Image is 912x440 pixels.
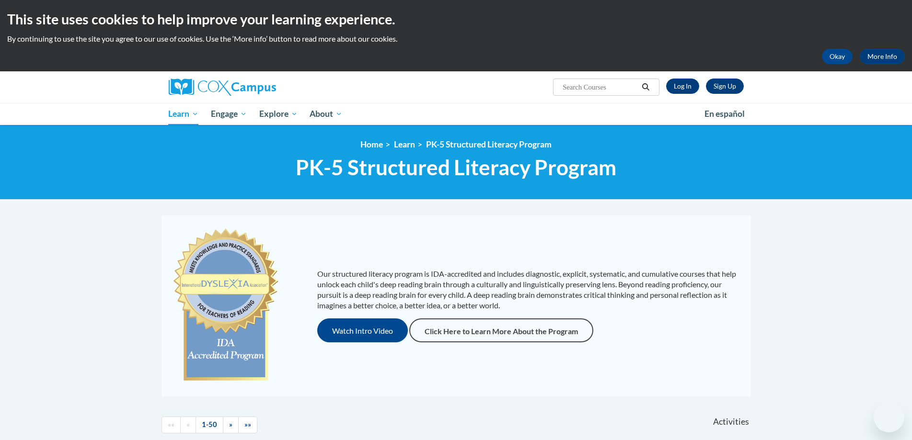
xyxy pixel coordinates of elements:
[7,34,905,44] p: By continuing to use the site you agree to our use of cookies. Use the ‘More info’ button to read...
[704,109,745,119] span: En español
[196,417,223,433] a: 1-50
[310,108,342,120] span: About
[666,79,699,94] a: Log In
[169,79,276,96] img: Cox Campus
[713,417,749,427] span: Activities
[186,420,190,429] span: «
[303,103,348,125] a: About
[638,81,653,93] button: Search
[169,79,351,96] a: Cox Campus
[244,420,251,429] span: »»
[180,417,196,433] a: Previous
[211,108,247,120] span: Engage
[317,269,741,311] p: Our structured literacy program is IDA-accredited and includes diagnostic, explicit, systematic, ...
[223,417,239,433] a: Next
[698,104,751,124] a: En español
[253,103,304,125] a: Explore
[394,139,415,149] a: Learn
[317,318,408,342] button: Watch Intro Video
[229,420,232,429] span: »
[7,10,905,29] h2: This site uses cookies to help improve your learning experience.
[874,402,904,432] iframe: Button to launch messaging window
[706,79,744,94] a: Register
[168,420,174,429] span: ««
[822,49,853,64] button: Okay
[205,103,253,125] a: Engage
[296,155,616,180] span: PK-5 Structured Literacy Program
[259,108,298,120] span: Explore
[168,108,198,120] span: Learn
[162,417,181,433] a: Begining
[162,103,205,125] a: Learn
[154,103,758,125] div: Main menu
[360,139,383,149] a: Home
[171,224,281,387] img: c477cda6-e343-453b-bfce-d6f9e9818e1c.png
[426,139,552,149] a: PK-5 Structured Literacy Program
[562,81,638,93] input: Search Courses
[860,49,905,64] a: More Info
[409,318,593,342] a: Click Here to Learn More About the Program
[238,417,257,433] a: End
